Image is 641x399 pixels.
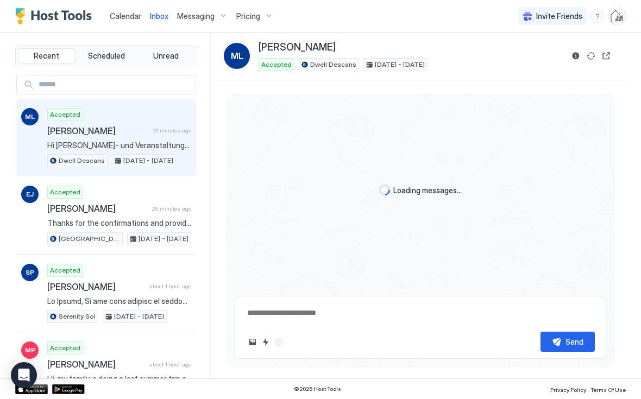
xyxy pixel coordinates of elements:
[600,49,613,62] button: Open reservation
[149,283,191,290] span: about 1 hour ago
[153,127,191,134] span: 21 minutes ago
[59,234,120,244] span: [GEOGRAPHIC_DATA]
[47,125,149,136] span: [PERSON_NAME]
[541,332,595,352] button: Send
[34,75,196,94] input: Input Field
[569,49,582,62] button: Reservation information
[47,218,191,228] span: Thanks for the confirmations and providing a copy of your ID via text, [PERSON_NAME]. In the unli...
[47,296,191,306] span: Lo Ipsumd, Si ame cons adipisc el seddoei tem in Utlabore Etd mag aliqua en adminim ven qui nostr...
[149,361,191,368] span: about 1 hour ago
[25,112,35,122] span: ML
[608,8,626,25] div: User profile
[47,281,145,292] span: [PERSON_NAME]
[15,46,197,66] div: tab-group
[139,234,188,244] span: [DATE] - [DATE]
[231,49,243,62] span: ML
[536,11,582,21] span: Invite Friends
[47,203,148,214] span: [PERSON_NAME]
[259,335,272,349] button: Quick reply
[379,185,390,195] div: loading
[18,48,76,64] button: Recent
[150,11,168,21] span: Inbox
[50,187,80,197] span: Accepted
[26,189,34,199] span: EJ
[152,205,191,212] span: 25 minutes ago
[550,387,586,393] span: Privacy Policy
[137,48,194,64] button: Unread
[110,11,141,21] span: Calendar
[550,383,586,395] a: Privacy Policy
[50,265,80,275] span: Accepted
[585,49,598,62] button: Sync reservation
[114,312,164,321] span: [DATE] - [DATE]
[236,11,260,21] span: Pricing
[15,8,97,24] a: Host Tools Logo
[591,10,604,23] div: menu
[375,60,425,69] span: [DATE] - [DATE]
[123,156,173,166] span: [DATE] - [DATE]
[153,51,179,61] span: Unread
[25,345,35,355] span: MP
[259,41,336,54] span: [PERSON_NAME]
[34,51,59,61] span: Recent
[150,10,168,22] a: Inbox
[294,385,341,392] span: © 2025 Host Tools
[47,359,145,370] span: [PERSON_NAME]
[52,384,85,394] a: Google Play Store
[50,343,80,353] span: Accepted
[261,60,292,69] span: Accepted
[50,110,80,119] span: Accepted
[590,387,626,393] span: Terms Of Use
[47,374,191,384] span: Hi, my family is doing a last summer trip and would love if you can host your house, so we can en...
[15,384,48,394] a: App Store
[78,48,135,64] button: Scheduled
[88,51,125,61] span: Scheduled
[177,11,215,21] span: Messaging
[565,336,583,347] div: Send
[47,141,191,150] span: Hi [PERSON_NAME]- und Veranstaltungsservice, As [PHONE_NUMBER] appears to be a non-US phone numbe...
[26,268,34,277] span: SP
[11,362,37,388] div: Open Intercom Messenger
[110,10,141,22] a: Calendar
[246,335,259,349] button: Upload image
[59,312,96,321] span: Serenity Sol
[310,60,356,69] span: Dwell Descans
[590,383,626,395] a: Terms Of Use
[393,186,462,195] span: Loading messages...
[59,156,105,166] span: Dwell Descans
